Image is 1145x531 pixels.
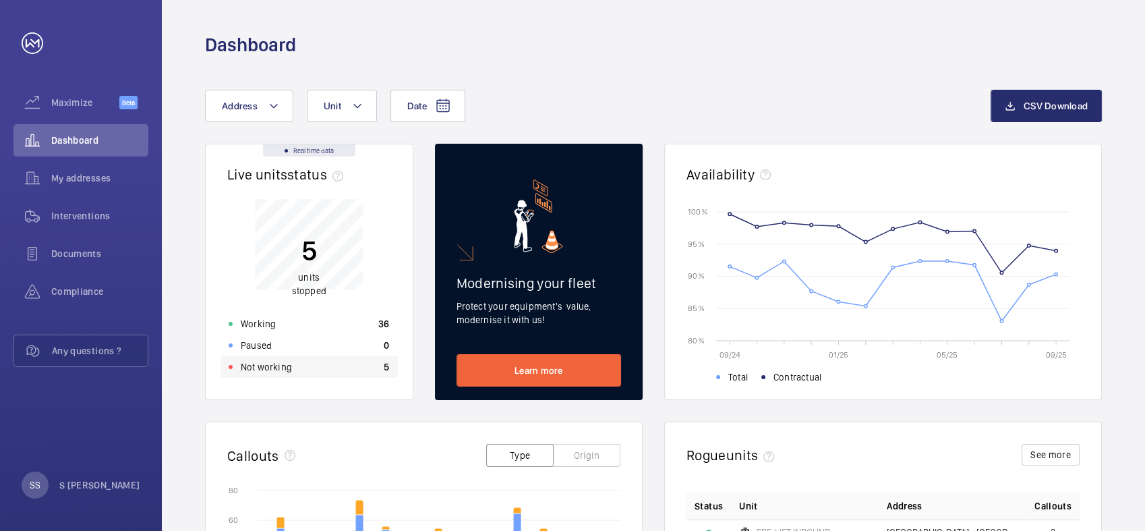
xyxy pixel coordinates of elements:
[829,350,848,360] text: 01/25
[726,447,780,464] span: units
[384,360,389,374] p: 5
[1045,350,1066,360] text: 09/25
[263,144,355,157] div: Real time data
[229,515,238,525] text: 60
[292,233,326,267] p: 5
[205,90,293,122] button: Address
[307,90,377,122] button: Unit
[59,478,140,492] p: S [PERSON_NAME]
[553,444,620,467] button: Origin
[51,209,148,223] span: Interventions
[227,447,279,464] h2: Callouts
[51,134,148,147] span: Dashboard
[287,166,349,183] span: status
[324,101,341,111] span: Unit
[514,179,563,253] img: marketing-card.svg
[739,499,757,513] span: Unit
[686,447,780,464] h2: Rogue
[384,339,389,352] p: 0
[457,275,622,291] h2: Modernising your fleet
[241,339,272,352] p: Paused
[688,206,708,216] text: 100 %
[773,370,821,384] span: Contractual
[222,101,258,111] span: Address
[688,304,705,313] text: 85 %
[486,444,554,467] button: Type
[241,360,292,374] p: Not working
[30,478,40,492] p: SS
[991,90,1102,122] button: CSV Download
[1024,101,1088,111] span: CSV Download
[241,317,276,331] p: Working
[887,499,922,513] span: Address
[227,166,349,183] h2: Live units
[688,335,705,345] text: 80 %
[407,101,427,111] span: Date
[457,300,622,327] p: Protect your equipment's value, modernise it with us!
[695,499,723,513] p: Status
[390,90,465,122] button: Date
[51,171,148,185] span: My addresses
[457,354,622,387] a: Learn more
[51,247,148,260] span: Documents
[1022,444,1080,466] button: See more
[688,271,705,281] text: 90 %
[51,96,119,109] span: Maximize
[51,285,148,298] span: Compliance
[937,350,958,360] text: 05/25
[229,486,238,495] text: 80
[686,166,755,183] h2: Availability
[52,344,148,358] span: Any questions ?
[292,271,326,298] p: units
[292,285,326,296] span: stopped
[119,96,138,109] span: Beta
[205,32,296,57] h1: Dashboard
[378,317,390,331] p: 36
[688,239,705,248] text: 95 %
[720,350,740,360] text: 09/24
[728,370,748,384] span: Total
[1034,499,1071,513] span: Callouts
